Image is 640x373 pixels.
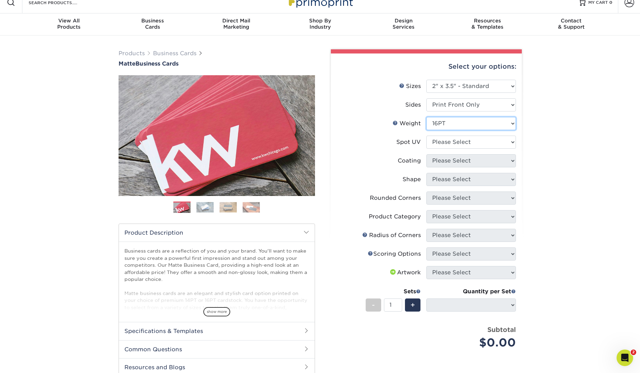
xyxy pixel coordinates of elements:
iframe: Intercom live chat [617,350,633,366]
div: Sides [405,101,421,109]
div: Rounded Corners [370,194,421,202]
div: Scoring Options [368,250,421,258]
div: Product Category [369,213,421,221]
strong: Subtotal [487,326,516,333]
a: DesignServices [362,13,446,36]
span: Matte [119,60,135,67]
div: & Templates [446,18,529,30]
h1: Business Cards [119,60,315,67]
span: View All [27,18,111,24]
div: Sets [366,287,421,296]
span: + [410,300,415,310]
div: & Support [529,18,613,30]
span: 2 [631,350,636,355]
h2: Specifications & Templates [119,322,315,340]
div: Products [27,18,111,30]
div: Coating [398,157,421,165]
span: Design [362,18,446,24]
span: Direct Mail [194,18,278,24]
span: show more [203,307,230,316]
div: Weight [393,119,421,128]
a: MatteBusiness Cards [119,60,315,67]
a: Direct MailMarketing [194,13,278,36]
a: Business Cards [153,50,196,57]
a: BusinessCards [111,13,194,36]
div: Select your options: [336,53,516,80]
div: Radius of Corners [362,231,421,239]
div: Marketing [194,18,278,30]
a: Products [119,50,145,57]
span: Contact [529,18,613,24]
span: Resources [446,18,529,24]
a: View AllProducts [27,13,111,36]
div: $0.00 [431,334,516,351]
a: Resources& Templates [446,13,529,36]
div: Industry [278,18,362,30]
div: Cards [111,18,194,30]
img: Business Cards 01 [173,199,191,216]
div: Spot UV [396,138,421,146]
h2: Product Description [119,224,315,242]
a: Shop ByIndustry [278,13,362,36]
div: Shape [403,175,421,184]
p: Business cards are a reflection of you and your brand. You'll want to make sure you create a powe... [124,247,309,346]
a: Contact& Support [529,13,613,36]
img: Business Cards 03 [220,202,237,213]
div: Quantity per Set [426,287,516,296]
h2: Common Questions [119,340,315,358]
div: Services [362,18,446,30]
div: Sizes [399,82,421,90]
span: Business [111,18,194,24]
img: Matte 01 [119,37,315,234]
img: Business Cards 02 [196,202,214,213]
span: Shop By [278,18,362,24]
img: Business Cards 04 [243,202,260,213]
span: - [372,300,375,310]
div: Artwork [389,268,421,277]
